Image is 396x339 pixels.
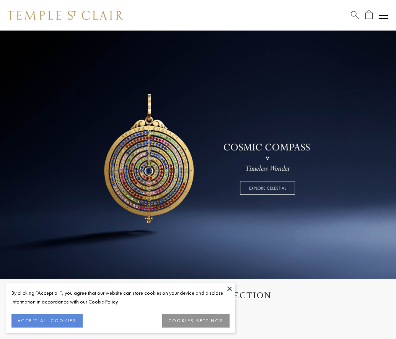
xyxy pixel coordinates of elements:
button: COOKIES SETTINGS [162,314,230,328]
button: ACCEPT ALL COOKIES [11,314,83,328]
button: Open navigation [379,11,388,20]
a: Search [351,10,359,20]
img: Temple St. Clair [8,11,123,20]
a: Open Shopping Bag [365,10,373,20]
div: By clicking “Accept all”, you agree that our website can store cookies on your device and disclos... [11,289,230,306]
